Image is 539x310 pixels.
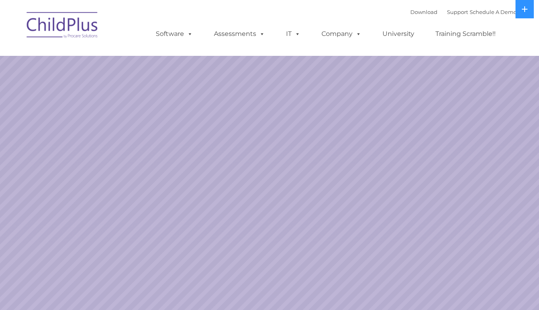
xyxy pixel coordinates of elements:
[410,9,517,15] font: |
[427,26,504,42] a: Training Scramble!!
[374,26,422,42] a: University
[23,6,102,46] img: ChildPlus by Procare Solutions
[410,9,437,15] a: Download
[148,26,201,42] a: Software
[206,26,273,42] a: Assessments
[314,26,369,42] a: Company
[447,9,468,15] a: Support
[278,26,308,42] a: IT
[470,9,517,15] a: Schedule A Demo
